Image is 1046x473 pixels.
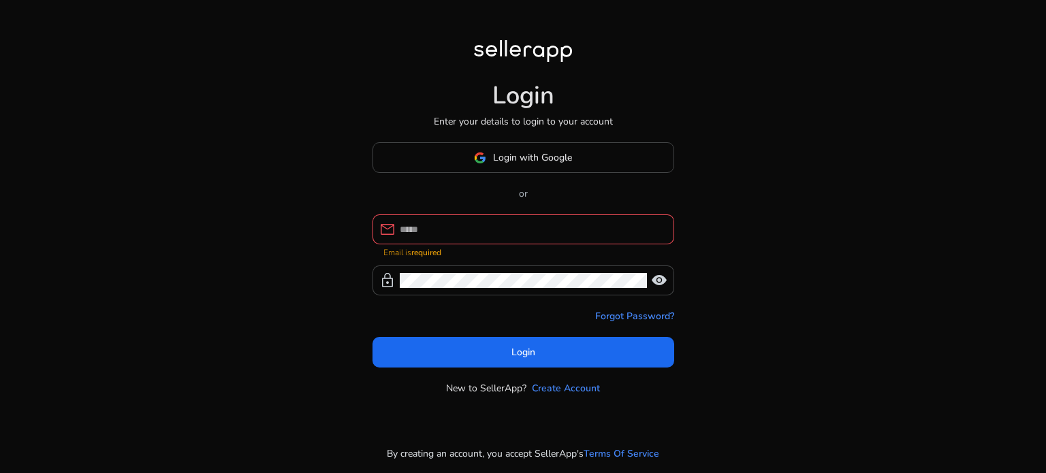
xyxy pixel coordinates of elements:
[511,345,535,359] span: Login
[584,446,659,461] a: Terms Of Service
[22,35,33,46] img: website_grey.svg
[37,79,48,90] img: tab_domain_overview_orange.svg
[373,186,674,201] p: or
[22,22,33,33] img: logo_orange.svg
[35,35,150,46] div: Domain: [DOMAIN_NAME]
[532,381,600,395] a: Create Account
[150,80,229,89] div: Keywords by Traffic
[446,381,526,395] p: New to SellerApp?
[474,152,486,164] img: google-logo.svg
[595,309,674,323] a: Forgot Password?
[38,22,67,33] div: v 4.0.25
[136,79,146,90] img: tab_keywords_by_traffic_grey.svg
[434,114,613,129] p: Enter your details to login to your account
[493,150,572,165] span: Login with Google
[52,80,122,89] div: Domain Overview
[492,81,554,110] h1: Login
